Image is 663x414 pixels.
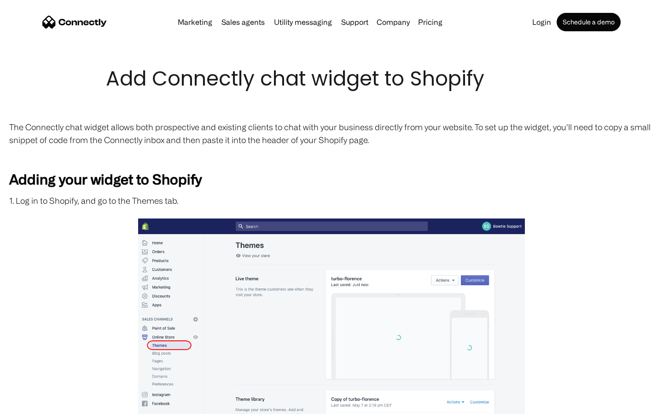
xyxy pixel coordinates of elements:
[106,64,557,93] h1: Add Connectly chat widget to Shopify
[9,171,202,187] strong: Adding your widget to Shopify
[270,18,336,26] a: Utility messaging
[18,398,55,411] ul: Language list
[414,18,446,26] a: Pricing
[218,18,268,26] a: Sales agents
[529,18,555,26] a: Login
[377,16,410,29] div: Company
[174,18,216,26] a: Marketing
[9,194,654,207] p: 1. Log in to Shopify, and go to the Themes tab.
[557,13,621,31] a: Schedule a demo
[337,18,372,26] a: Support
[9,398,55,411] aside: Language selected: English
[9,121,654,146] p: The Connectly chat widget allows both prospective and existing clients to chat with your business...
